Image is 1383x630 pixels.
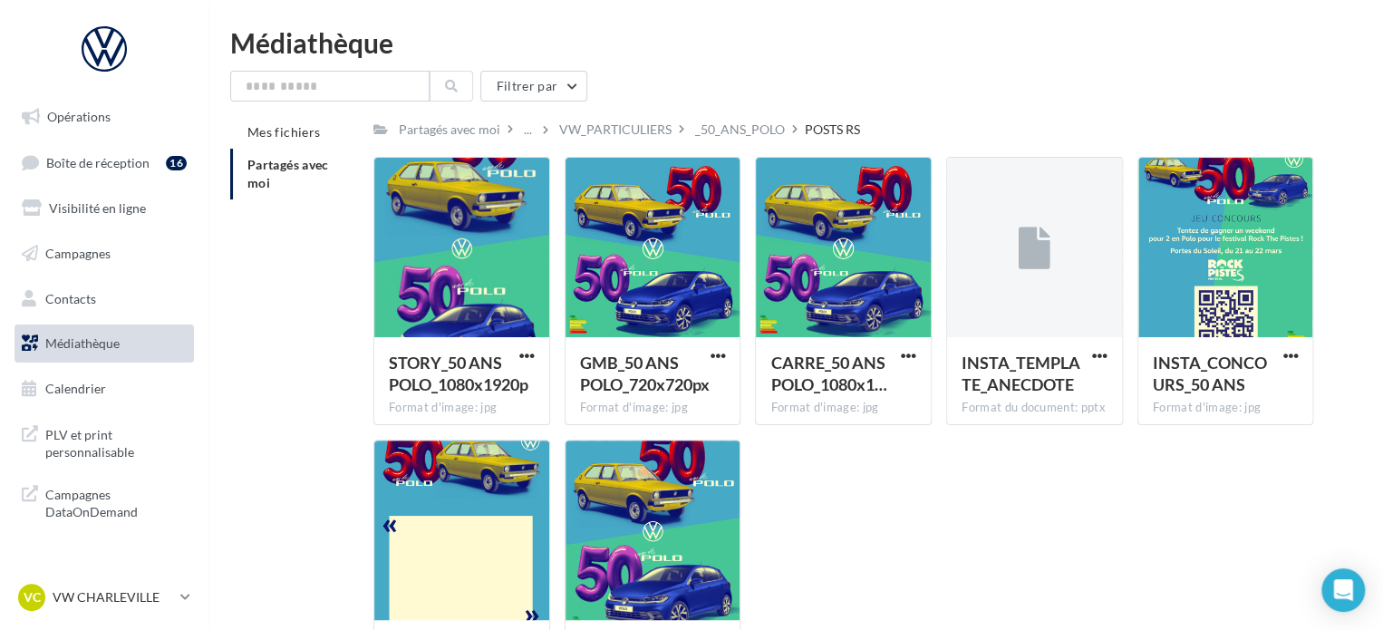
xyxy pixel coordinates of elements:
span: Opérations [47,109,111,124]
span: Campagnes DataOnDemand [45,482,187,521]
a: Calendrier [11,370,198,408]
a: Campagnes DataOnDemand [11,475,198,528]
a: Campagnes [11,235,198,273]
div: Format d'image: jpg [1153,400,1299,416]
div: Format d'image: jpg [580,400,726,416]
div: Format du document: pptx [962,400,1107,416]
span: Calendrier [45,381,106,396]
span: VC [24,588,41,606]
span: Visibilité en ligne [49,200,146,216]
span: Mes fichiers [247,124,320,140]
a: Opérations [11,98,198,136]
div: ... [520,117,536,142]
a: Médiathèque [11,325,198,363]
div: 16 [166,156,187,170]
a: PLV et print personnalisable [11,415,198,469]
div: Open Intercom Messenger [1321,568,1365,612]
a: Contacts [11,280,198,318]
div: Format d'image: jpg [770,400,916,416]
span: GMB_50 ANS POLO_720x720px [580,353,710,394]
a: VC VW CHARLEVILLE [15,580,194,615]
div: _50_ANS_POLO [695,121,785,139]
span: Médiathèque [45,335,120,351]
span: Partagés avec moi [247,157,329,190]
div: Format d'image: jpg [389,400,535,416]
div: Médiathèque [230,29,1361,56]
span: PLV et print personnalisable [45,422,187,461]
span: Campagnes [45,246,111,261]
p: VW CHARLEVILLE [53,588,173,606]
div: Partagés avec moi [399,121,500,139]
span: STORY_50 ANS POLO_1080x1920p [389,353,528,394]
span: Contacts [45,290,96,305]
span: Boîte de réception [46,154,150,170]
span: CARRE_50 ANS POLO_1080x1080px [770,353,886,394]
a: Boîte de réception16 [11,143,198,182]
button: Filtrer par [480,71,587,102]
div: VW_PARTICULIERS [559,121,672,139]
a: Visibilité en ligne [11,189,198,228]
span: INSTA_CONCOURS_50 ANS [1153,353,1267,394]
div: POSTS RS [805,121,860,139]
span: INSTA_TEMPLATE_ANECDOTE [962,353,1080,394]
